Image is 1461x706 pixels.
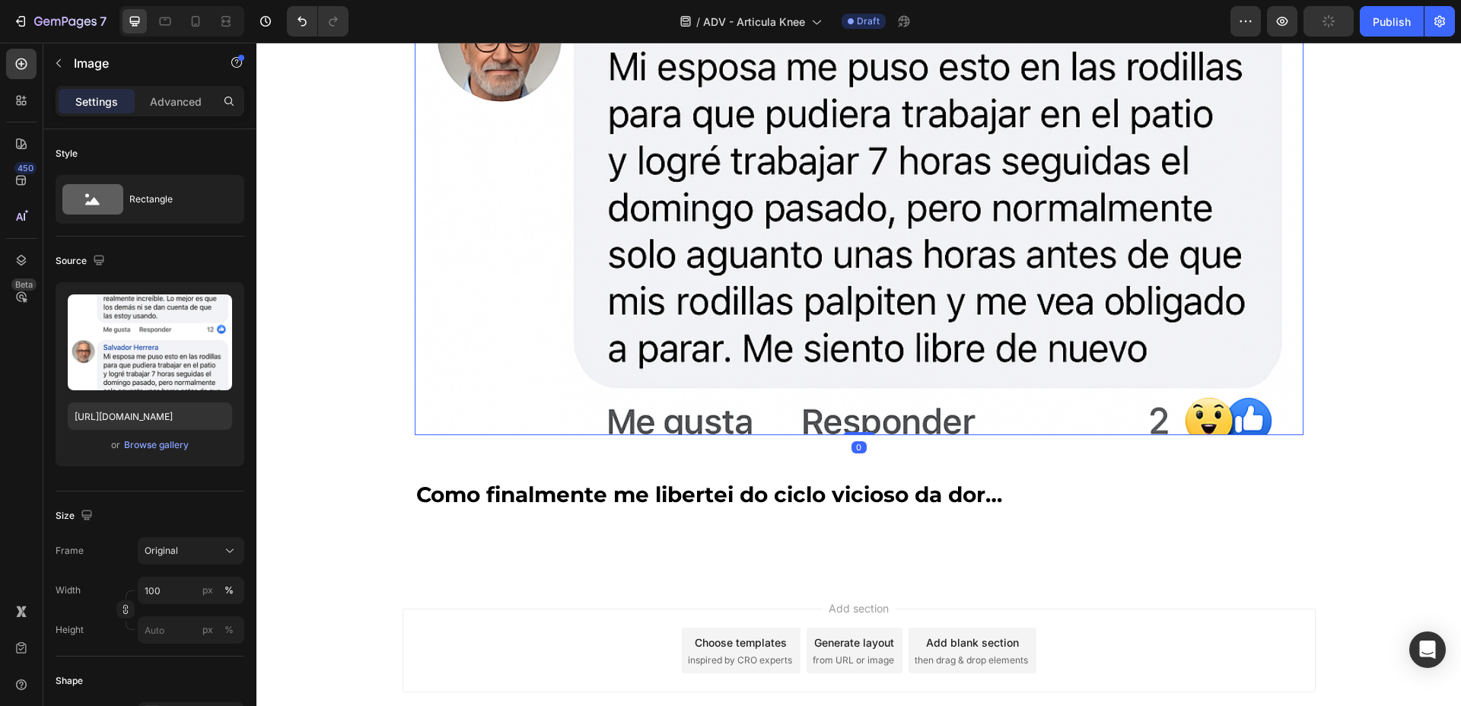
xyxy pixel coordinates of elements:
[56,147,78,161] div: Style
[857,14,880,28] span: Draft
[199,621,217,639] button: %
[56,584,81,597] label: Width
[158,437,1047,467] h2: Rich Text Editor. Editing area: main
[145,544,178,558] span: Original
[124,438,189,452] div: Browse gallery
[14,162,37,174] div: 450
[6,6,113,37] button: 7
[138,577,244,604] input: px%
[1360,6,1424,37] button: Publish
[287,6,349,37] div: Undo/Redo
[68,294,232,390] img: preview-image
[558,592,638,608] div: Generate layout
[56,251,108,272] div: Source
[199,581,217,599] button: %
[75,94,118,110] p: Settings
[1373,14,1411,30] div: Publish
[100,12,107,30] p: 7
[123,437,189,453] button: Browse gallery
[11,278,37,291] div: Beta
[256,43,1461,706] iframe: Design area
[150,94,202,110] p: Advanced
[160,438,1046,466] p: ⁠⁠⁠⁠⁠⁠⁠
[74,54,203,72] p: Image
[1409,631,1446,668] div: Open Intercom Messenger
[68,402,232,430] input: https://example.com/image.jpg
[670,592,762,608] div: Add blank section
[160,439,746,465] strong: Como finalmente me libertei do ciclo vicioso da dor…
[224,584,234,597] div: %
[56,623,84,637] label: Height
[138,616,244,644] input: px%
[56,506,96,526] div: Size
[224,623,234,637] div: %
[566,558,638,574] span: Add section
[202,623,213,637] div: px
[703,14,805,30] span: ADV - Articula Knee
[138,537,244,564] button: Original
[431,611,536,625] span: inspired by CRO experts
[202,584,213,597] div: px
[658,611,772,625] span: then drag & drop elements
[129,182,222,217] div: Rectangle
[595,399,610,411] div: 0
[556,611,638,625] span: from URL or image
[56,674,83,688] div: Shape
[56,544,84,558] label: Frame
[220,621,238,639] button: px
[111,436,120,454] span: or
[438,592,530,608] div: Choose templates
[220,581,238,599] button: px
[696,14,700,30] span: /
